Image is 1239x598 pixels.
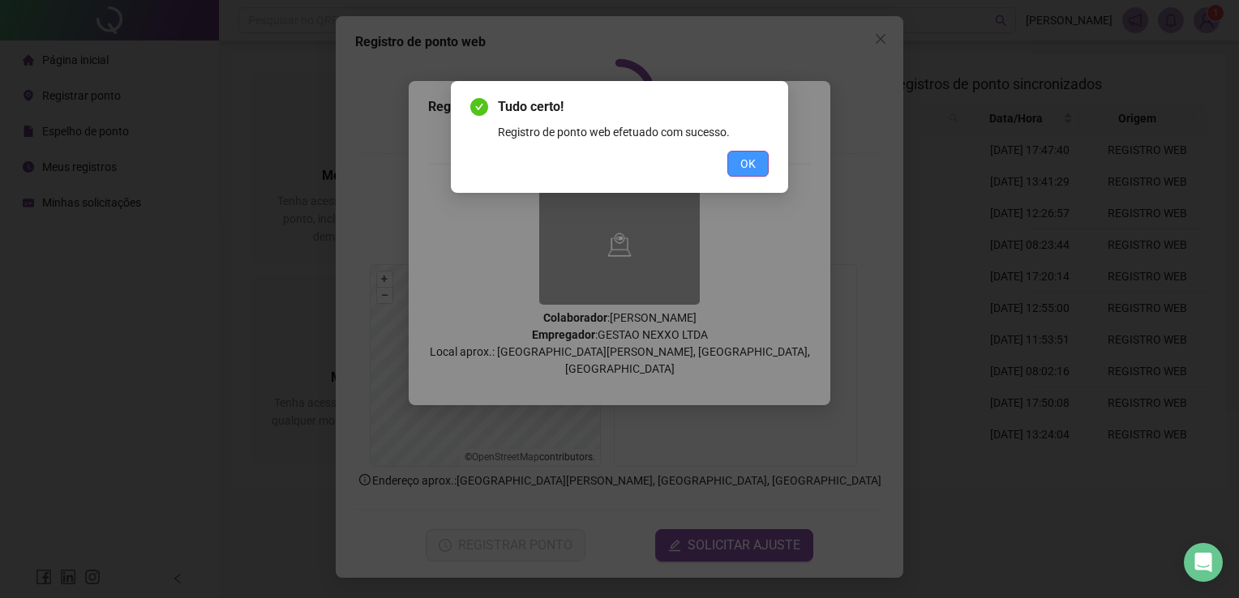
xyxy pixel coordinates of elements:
[498,97,769,117] span: Tudo certo!
[740,155,756,173] span: OK
[470,98,488,116] span: check-circle
[498,123,769,141] div: Registro de ponto web efetuado com sucesso.
[1184,543,1223,582] div: Open Intercom Messenger
[727,151,769,177] button: OK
